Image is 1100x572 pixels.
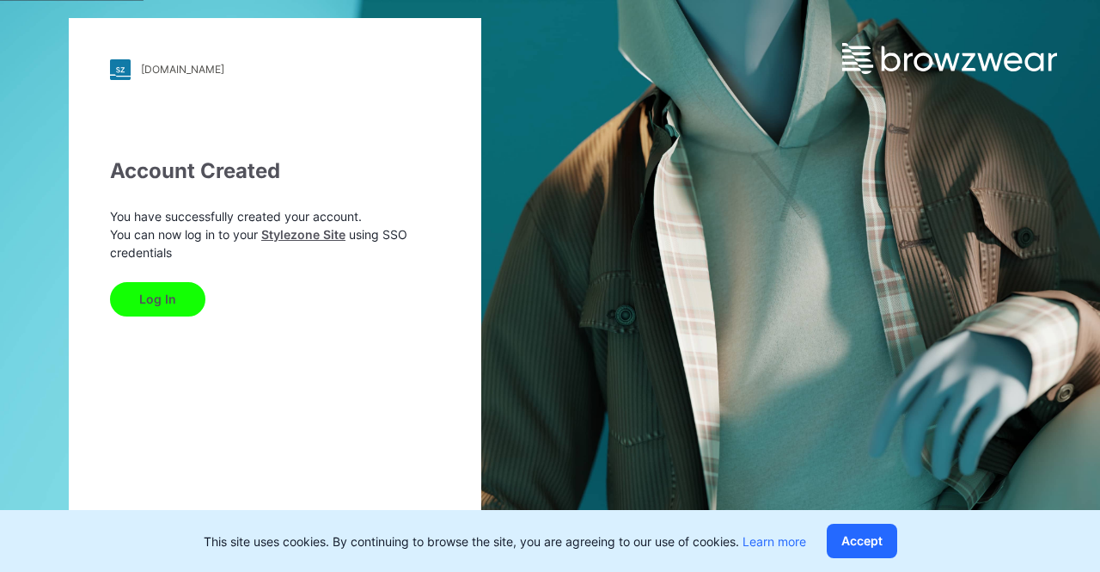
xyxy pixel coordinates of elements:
div: [DOMAIN_NAME] [141,63,224,76]
div: Account Created [110,156,440,187]
button: Accept [827,524,897,558]
a: Learn more [742,534,806,549]
button: Log In [110,282,205,317]
p: This site uses cookies. By continuing to browse the site, you are agreeing to our use of cookies. [204,532,806,550]
p: You have successfully created your account. [110,207,440,225]
p: You can now log in to your using SSO credentials [110,225,440,261]
a: [DOMAIN_NAME] [110,59,440,80]
img: browzwear-logo.e42bd6dac1945053ebaf764b6aa21510.svg [842,43,1057,74]
img: stylezone-logo.562084cfcfab977791bfbf7441f1a819.svg [110,59,131,80]
a: Stylezone Site [261,227,345,242]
